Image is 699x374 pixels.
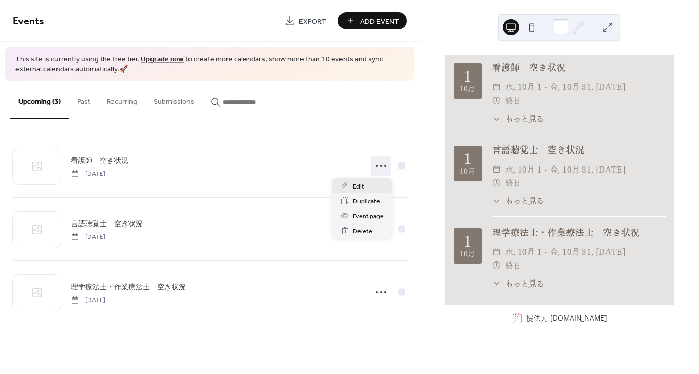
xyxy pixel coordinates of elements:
[10,81,69,119] button: Upcoming (3)
[464,152,471,166] div: 1
[338,12,407,29] button: Add Event
[71,232,105,241] span: [DATE]
[492,226,666,239] div: 理学療法士・作業療法士 空き状況
[505,94,521,107] span: 終日
[492,278,544,290] button: ​もっと見る
[353,181,364,192] span: Edit
[492,61,666,74] div: 看護師 空き状況
[505,80,626,93] span: 水, 10月 1 - 金, 10月 31, [DATE]
[526,313,607,323] div: 提供元
[69,81,99,118] button: Past
[505,195,544,207] span: もっと見る
[353,226,372,237] span: Delete
[492,94,501,107] div: ​
[71,218,143,229] span: 言語聴覚士 空き状況
[145,81,202,118] button: Submissions
[99,81,145,118] button: Recurring
[460,251,475,258] div: 10月
[141,52,184,66] a: Upgrade now
[353,196,380,207] span: Duplicate
[71,282,186,292] span: 理学療法士・作業療法士 空き状況
[277,12,334,29] a: Export
[299,16,326,27] span: Export
[492,113,501,125] div: ​
[492,278,501,290] div: ​
[15,54,404,74] span: This site is currently using the free tier. to create more calendars, show more than 10 events an...
[71,281,186,293] a: 理学療法士・作業療法士 空き状況
[505,278,544,290] span: もっと見る
[71,295,105,305] span: [DATE]
[13,11,44,31] span: Events
[492,163,501,176] div: ​
[71,218,143,230] a: 言語聴覚士 空き状況
[492,259,501,272] div: ​
[492,113,544,125] button: ​もっと見る
[492,176,501,190] div: ​
[492,195,544,207] button: ​もっと見る
[505,176,521,190] span: 終日
[360,16,399,27] span: Add Event
[71,169,105,178] span: [DATE]
[71,155,128,166] a: 看護師 空き状況
[464,234,471,249] div: 1
[550,313,607,323] a: [DOMAIN_NAME]
[460,86,475,93] div: 10月
[492,245,501,258] div: ​
[353,211,384,222] span: Event page
[505,245,626,258] span: 水, 10月 1 - 金, 10月 31, [DATE]
[492,143,666,157] div: 言語聴覚士 空き状況
[505,259,521,272] span: 終日
[492,80,501,93] div: ​
[505,163,626,176] span: 水, 10月 1 - 金, 10月 31, [DATE]
[505,113,544,125] span: もっと見る
[464,69,471,84] div: 1
[492,195,501,207] div: ​
[460,168,475,175] div: 10月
